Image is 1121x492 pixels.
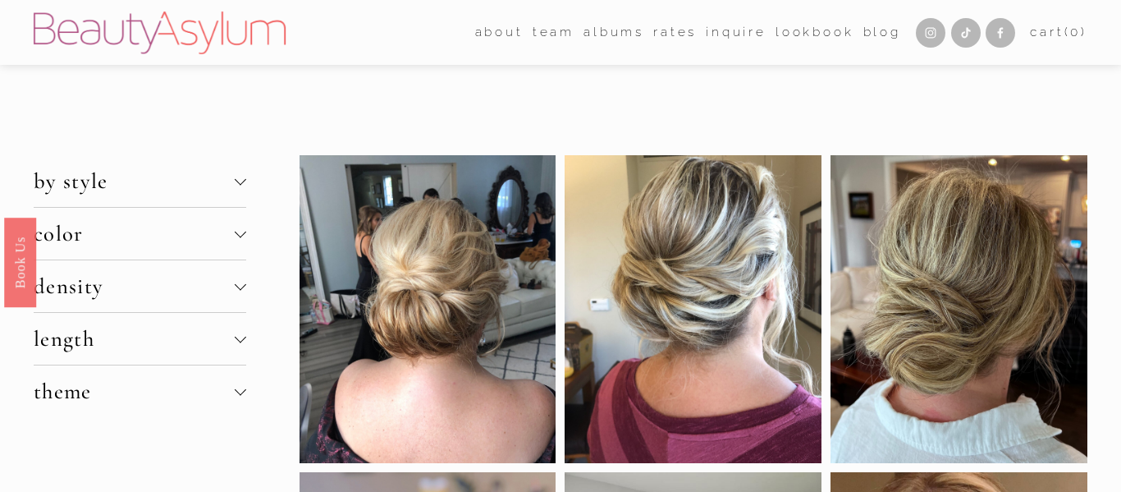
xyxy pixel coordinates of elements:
a: Blog [863,20,901,45]
a: folder dropdown [533,20,574,45]
a: Instagram [916,18,945,48]
a: Lookbook [776,20,854,45]
a: Inquire [706,20,766,45]
span: team [533,21,574,44]
a: Facebook [986,18,1015,48]
span: ( ) [1064,25,1088,39]
span: length [34,325,235,352]
span: color [34,220,235,247]
button: length [34,313,246,365]
button: by style [34,155,246,207]
span: theme [34,378,235,405]
a: TikTok [951,18,981,48]
a: folder dropdown [475,20,524,45]
img: Beauty Asylum | Bridal Hair &amp; Makeup Charlotte &amp; Atlanta [34,11,286,54]
span: 0 [1070,25,1081,39]
button: color [34,208,246,260]
button: density [34,260,246,312]
a: Rates [653,20,697,45]
button: theme [34,366,246,417]
a: 0 items in cart [1030,21,1087,44]
span: about [475,21,524,44]
span: by style [34,168,235,195]
a: albums [583,20,644,45]
span: density [34,273,235,300]
a: Book Us [4,217,36,306]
